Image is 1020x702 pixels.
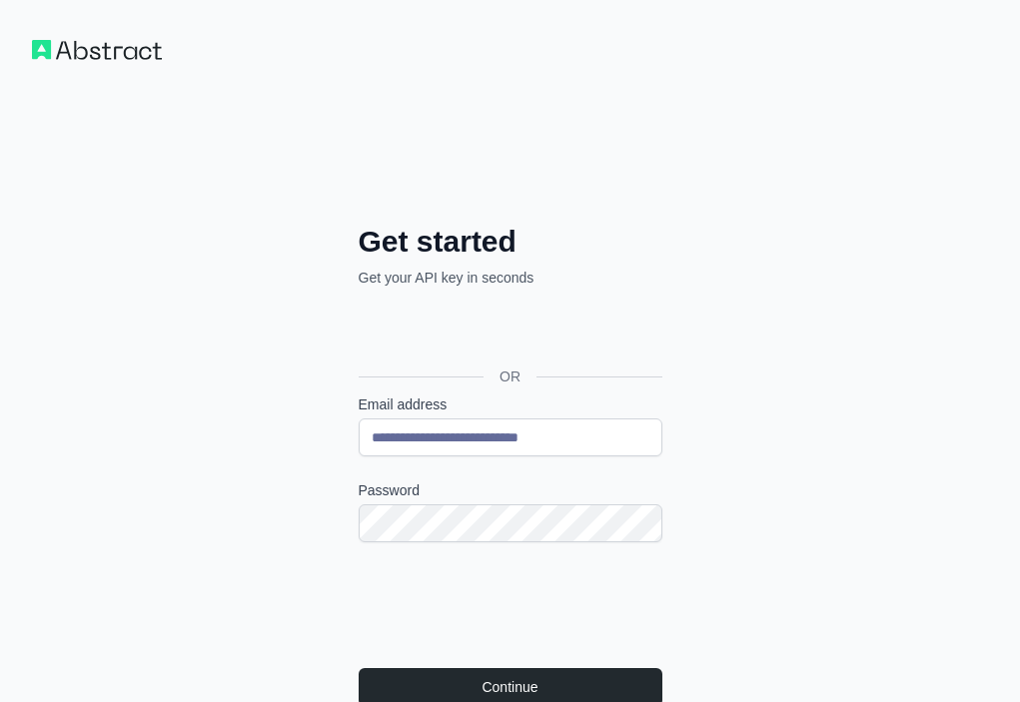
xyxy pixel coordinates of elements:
img: Workflow [32,40,162,60]
label: Password [359,480,662,500]
label: Email address [359,394,662,414]
iframe: reCAPTCHA [359,566,662,644]
span: OR [484,366,536,386]
h2: Get started [359,224,662,260]
p: Get your API key in seconds [359,268,662,288]
iframe: Przycisk Zaloguj się przez Google [349,310,668,353]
